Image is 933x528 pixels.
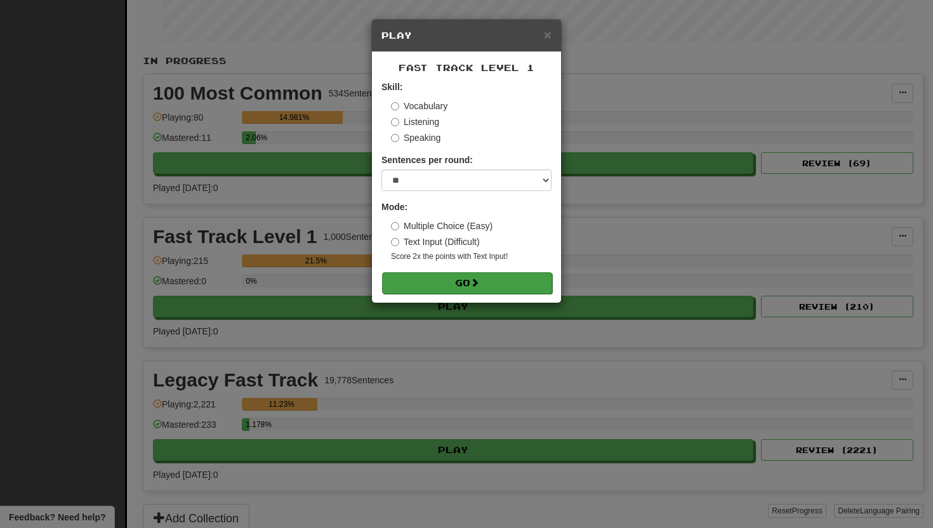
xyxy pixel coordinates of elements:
[391,118,399,126] input: Listening
[391,235,480,248] label: Text Input (Difficult)
[391,115,439,128] label: Listening
[391,134,399,142] input: Speaking
[391,220,493,232] label: Multiple Choice (Easy)
[382,272,552,294] button: Go
[391,238,399,246] input: Text Input (Difficult)
[381,202,407,212] strong: Mode:
[544,28,552,41] button: Close
[399,62,534,73] span: Fast Track Level 1
[381,29,552,42] h5: Play
[391,251,552,262] small: Score 2x the points with Text Input !
[381,154,473,166] label: Sentences per round:
[391,100,447,112] label: Vocabulary
[381,82,402,92] strong: Skill:
[391,131,440,144] label: Speaking
[391,102,399,110] input: Vocabulary
[391,222,399,230] input: Multiple Choice (Easy)
[544,27,552,42] span: ×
